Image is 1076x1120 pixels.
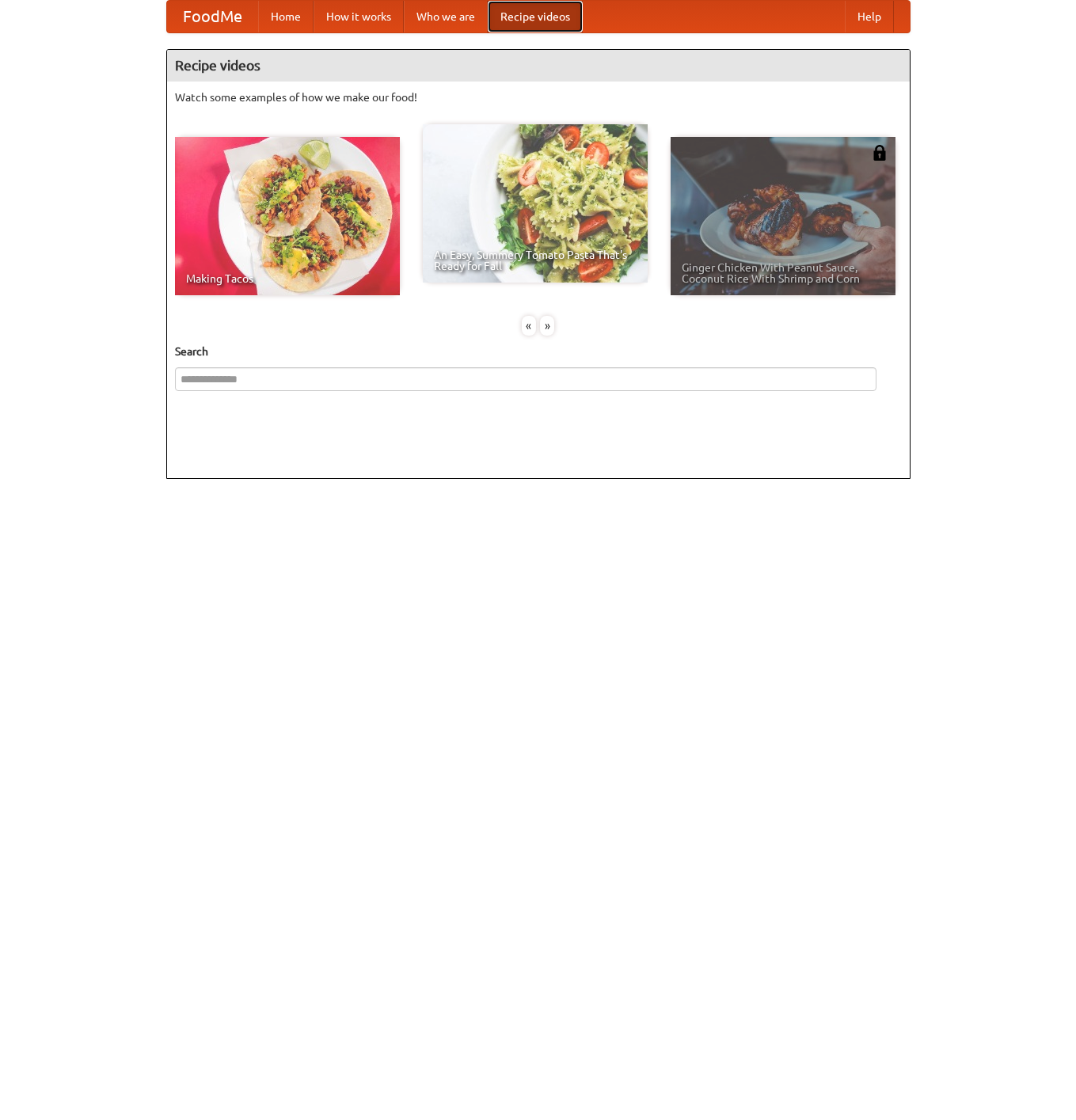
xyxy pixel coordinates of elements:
a: Recipe videos [488,1,583,32]
h5: Search [175,344,902,359]
a: FoodMe [167,1,258,32]
div: « [522,316,536,336]
span: An Easy, Summery Tomato Pasta That's Ready for Fall [434,249,637,271]
div: » [540,316,554,336]
p: Watch some examples of how we make our food! [175,89,902,105]
h4: Recipe videos [167,50,910,82]
a: How it works [314,1,404,32]
span: Making Tacos [186,273,389,284]
a: Who we are [404,1,488,32]
a: An Easy, Summery Tomato Pasta That's Ready for Fall [423,124,648,283]
img: 483408.png [872,145,888,161]
a: Home [258,1,314,32]
a: Making Tacos [175,137,400,295]
a: Help [845,1,894,32]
